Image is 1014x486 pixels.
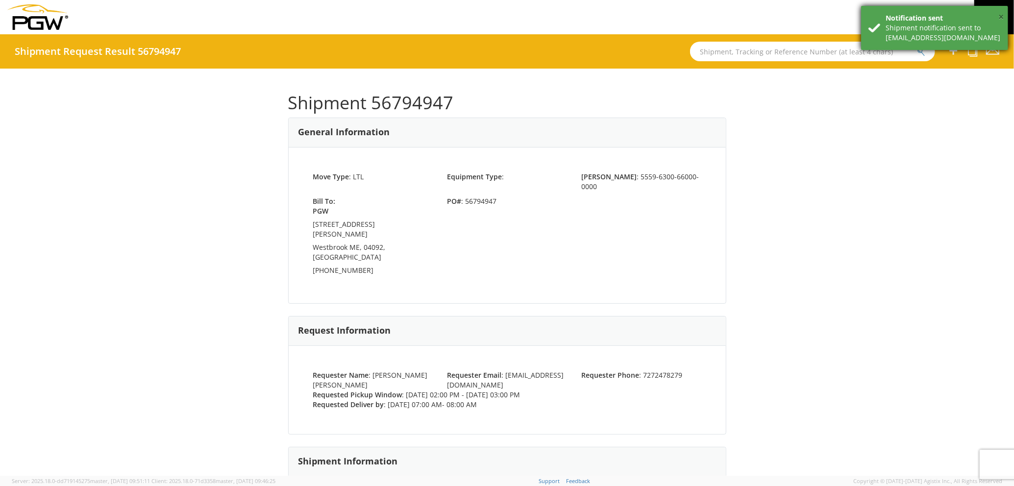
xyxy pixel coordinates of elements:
h1: Shipment 56794947 [288,93,726,113]
span: : [EMAIL_ADDRESS][DOMAIN_NAME] [447,370,564,389]
strong: Requested Deliver by [313,400,384,409]
span: Copyright © [DATE]-[DATE] Agistix Inc., All Rights Reserved [853,477,1002,485]
td: Westbrook ME, 04092, [GEOGRAPHIC_DATA] [313,243,433,266]
img: pgw-form-logo-1aaa8060b1cc70fad034.png [7,4,68,30]
span: : [DATE] 07:00 AM [313,400,477,409]
input: Shipment, Tracking or Reference Number (at least 4 chars) [690,42,935,61]
td: [STREET_ADDRESS][PERSON_NAME] [313,219,433,243]
strong: Bill To: [313,196,336,206]
span: : 56794947 [440,196,574,206]
span: master, [DATE] 09:51:11 [90,477,150,485]
span: Client: 2025.18.0-71d3358 [151,477,275,485]
div: Shipment notification sent to [EMAIL_ADDRESS][DOMAIN_NAME] [886,23,1001,43]
strong: Requester Email [447,370,501,380]
span: : 7272478279 [581,370,682,380]
h4: Shipment Request Result 56794947 [15,46,181,57]
span: Server: 2025.18.0-dd719145275 [12,477,150,485]
span: master, [DATE] 09:46:25 [216,477,275,485]
strong: Equipment Type [447,172,502,181]
strong: PGW [313,206,329,216]
span: : [DATE] 02:00 PM - [DATE] 03:00 PM [313,390,520,399]
h3: Request Information [298,326,391,336]
strong: Move Type [313,172,349,181]
strong: Requested Pickup Window [313,390,402,399]
td: [PHONE_NUMBER] [313,266,433,279]
span: : [447,172,504,181]
div: Notification sent [886,13,1001,23]
strong: [PERSON_NAME] [581,172,637,181]
a: Support [539,477,560,485]
strong: Requester Name [313,370,369,380]
a: Feedback [566,477,590,485]
span: - 08:00 AM [443,400,477,409]
h3: Shipment Information [298,457,398,466]
span: : [PERSON_NAME] [PERSON_NAME] [313,370,428,389]
h3: General Information [298,127,390,137]
button: × [998,10,1004,24]
strong: Requester Phone [581,370,639,380]
span: : LTL [313,172,364,181]
strong: PO# [447,196,461,206]
span: : 5559-6300-66000-0000 [581,172,699,191]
